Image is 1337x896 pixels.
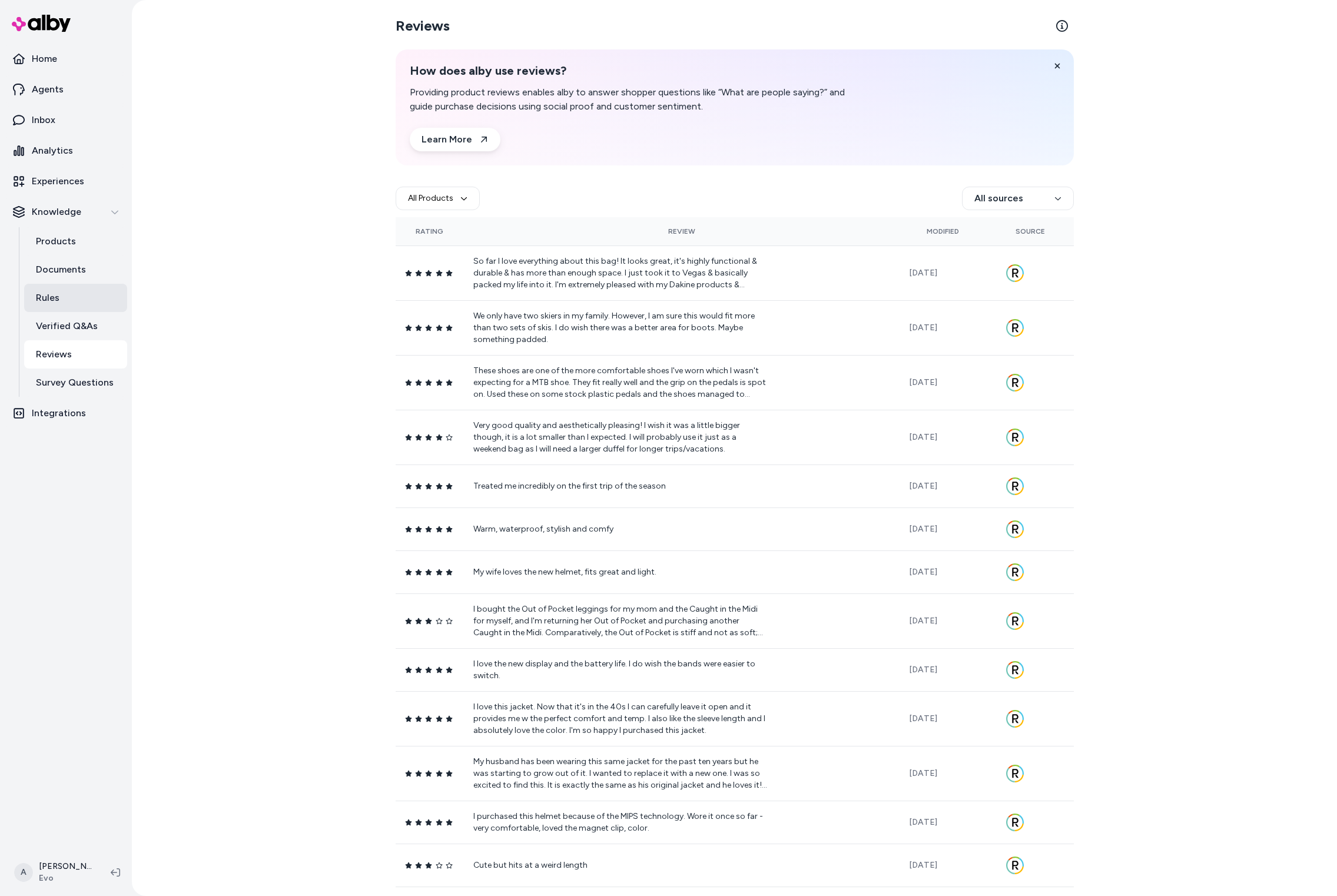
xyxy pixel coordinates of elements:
[473,756,768,791] p: My husband has been wearing this same jacket for the past ten years but he was starting to grow o...
[5,75,127,104] a: Agents
[39,861,92,872] p: [PERSON_NAME]
[473,811,768,834] p: I purchased this helmet because of the MIPS technology. Wore it once so far - very comfortable, l...
[473,603,768,639] p: I bought the Out of Pocket leggings for my mom and the Caught in the Midi for myself, and I'm ret...
[410,64,862,78] h2: How does alby use reviews?
[962,187,1074,210] button: All sources
[36,263,86,277] p: Documents
[32,82,64,97] p: Agents
[473,701,768,736] p: I love this jacket. Now that it's in the 40s I can carefully leave it open and it provides me w t...
[5,198,127,226] button: Knowledge
[410,128,500,151] a: Learn More
[32,406,86,420] p: Integrations
[909,268,937,278] span: [DATE]
[36,319,98,333] p: Verified Q&As
[473,566,768,578] p: My wife loves the new helmet, fits great and light.
[24,340,127,369] a: Reviews
[909,567,937,577] span: [DATE]
[473,860,768,871] p: Cute but hits at a weird length
[909,860,937,870] span: [DATE]
[12,15,71,32] img: alby Logo
[909,481,937,491] span: [DATE]
[473,523,768,535] p: Warm, waterproof, stylish and comfy
[32,205,81,219] p: Knowledge
[909,714,937,724] span: [DATE]
[5,399,127,427] a: Integrations
[39,872,92,884] span: Evo
[5,137,127,165] a: Analytics
[36,291,59,305] p: Rules
[996,227,1064,236] div: Source
[5,167,127,195] a: Experiences
[473,480,768,492] p: Treated me incredibly on the first trip of the season
[5,45,127,73] a: Home
[473,310,768,346] p: We only have two skiers in my family. However, I am sure this would fit more than two sets of ski...
[24,227,127,255] a: Products
[32,174,84,188] p: Experiences
[24,284,127,312] a: Rules
[974,191,1023,205] span: All sources
[36,376,114,390] p: Survey Questions
[473,365,768,400] p: These shoes are one of the more comfortable shoes I've worn which I wasn't expecting for a MTB sh...
[36,234,76,248] p: Products
[36,347,72,361] p: Reviews
[396,16,450,35] h2: Reviews
[909,524,937,534] span: [DATE]
[909,817,937,827] span: [DATE]
[909,665,937,675] span: [DATE]
[32,113,55,127] p: Inbox
[24,255,127,284] a: Documents
[405,227,455,236] div: Rating
[909,432,937,442] span: [DATE]
[396,187,480,210] button: All Products
[14,863,33,882] span: A
[909,616,937,626] span: [DATE]
[473,227,890,236] div: Review
[909,227,977,236] div: Modified
[7,854,101,891] button: A[PERSON_NAME]Evo
[473,658,768,682] p: I love the new display and the battery life. I do wish the bands were easier to switch.
[32,144,73,158] p: Analytics
[5,106,127,134] a: Inbox
[473,255,768,291] p: So far I love everything about this bag! It looks great, it's highly functional & durable & has m...
[909,323,937,333] span: [DATE]
[473,420,768,455] p: Very good quality and aesthetically pleasing! I wish it was a little bigger though, it is a lot s...
[24,312,127,340] a: Verified Q&As
[909,768,937,778] span: [DATE]
[32,52,57,66] p: Home
[909,377,937,387] span: [DATE]
[24,369,127,397] a: Survey Questions
[410,85,862,114] p: Providing product reviews enables alby to answer shopper questions like “What are people saying?”...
